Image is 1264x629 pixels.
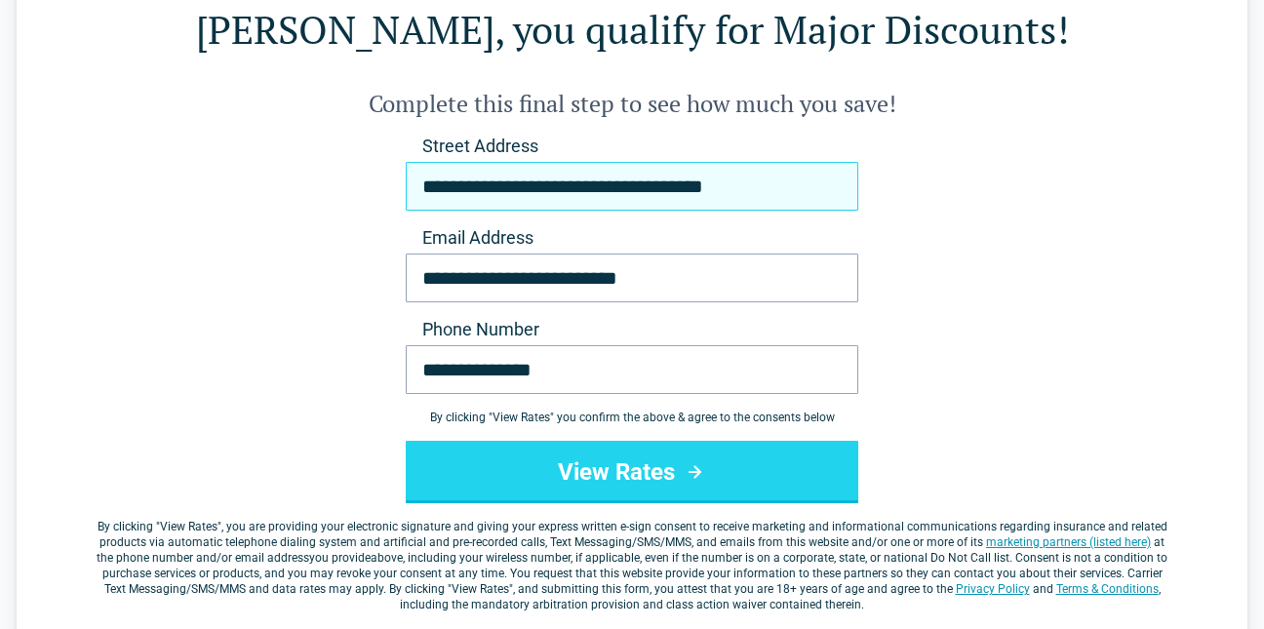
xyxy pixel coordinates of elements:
[160,520,217,533] span: View Rates
[406,135,858,158] label: Street Address
[95,519,1169,612] label: By clicking " ", you are providing your electronic signature and giving your express written e-si...
[406,441,858,503] button: View Rates
[1056,582,1159,596] a: Terms & Conditions
[95,88,1169,119] h2: Complete this final step to see how much you save!
[406,318,858,341] label: Phone Number
[406,226,858,250] label: Email Address
[956,582,1030,596] a: Privacy Policy
[986,535,1151,549] a: marketing partners (listed here)
[406,410,858,425] div: By clicking " View Rates " you confirm the above & agree to the consents below
[95,2,1169,57] h1: [PERSON_NAME], you qualify for Major Discounts!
